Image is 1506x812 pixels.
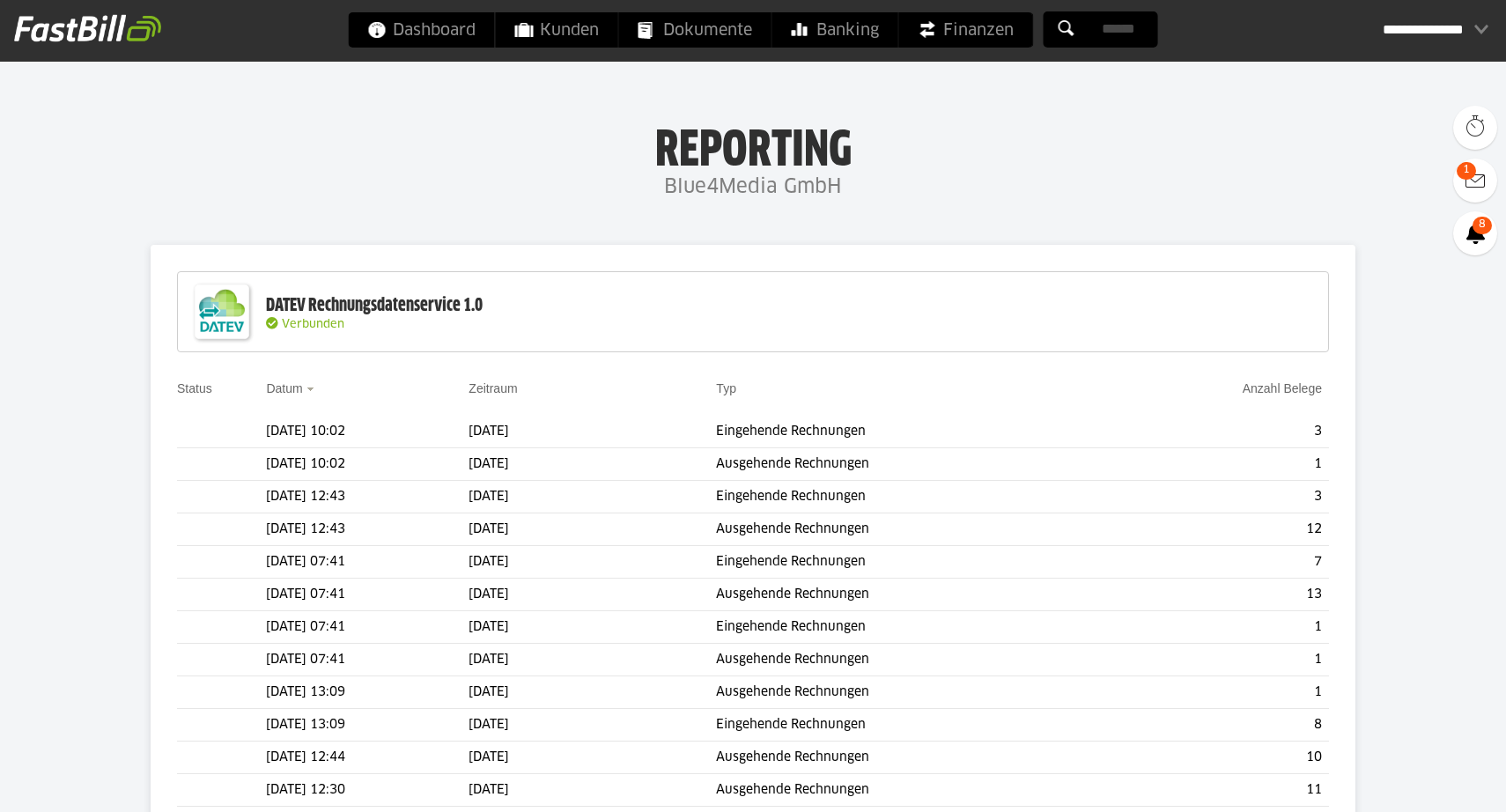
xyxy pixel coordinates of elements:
td: 1 [1108,448,1329,481]
span: Banking [792,12,879,48]
a: Finanzen [899,12,1033,48]
h1: Reporting [176,124,1330,170]
div: DATEV Rechnungsdatenservice 1.0 [266,294,483,317]
td: [DATE] 12:44 [266,742,469,774]
td: Ausgehende Rechnungen [716,774,1108,807]
a: Anzahl Belege [1243,381,1322,395]
a: 8 [1453,211,1497,255]
td: [DATE] [469,774,716,807]
td: [DATE] 07:41 [266,579,469,611]
td: 1 [1108,676,1329,709]
td: [DATE] [469,416,716,448]
td: Eingehende Rechnungen [716,709,1108,742]
td: [DATE] [469,448,716,481]
td: Eingehende Rechnungen [716,546,1108,579]
td: 8 [1108,709,1329,742]
span: Dokumente [639,12,752,48]
a: Kunden [496,12,618,48]
td: [DATE] [469,644,716,676]
td: 3 [1108,481,1329,513]
td: Ausgehende Rechnungen [716,448,1108,481]
td: 1 [1108,644,1329,676]
a: Dashboard [349,12,495,48]
td: [DATE] [469,676,716,709]
span: Finanzen [919,12,1014,48]
td: [DATE] 10:02 [266,416,469,448]
a: 1 [1453,159,1497,203]
td: [DATE] [469,709,716,742]
td: [DATE] [469,611,716,644]
td: Ausgehende Rechnungen [716,513,1108,546]
span: 1 [1457,162,1476,180]
td: [DATE] [469,513,716,546]
td: [DATE] 07:41 [266,644,469,676]
td: [DATE] 07:41 [266,611,469,644]
a: Typ [716,381,736,395]
a: Zeitraum [469,381,517,395]
td: Eingehende Rechnungen [716,611,1108,644]
td: [DATE] [469,742,716,774]
td: [DATE] 12:43 [266,513,469,546]
td: 10 [1108,742,1329,774]
td: [DATE] 13:09 [266,709,469,742]
td: [DATE] [469,481,716,513]
td: [DATE] 12:43 [266,481,469,513]
td: Eingehende Rechnungen [716,481,1108,513]
img: DATEV-Datenservice Logo [187,277,257,347]
img: fastbill_logo_white.png [14,14,161,42]
td: 3 [1108,416,1329,448]
td: 12 [1108,513,1329,546]
td: [DATE] [469,546,716,579]
td: [DATE] 07:41 [266,546,469,579]
span: Kunden [515,12,599,48]
td: Ausgehende Rechnungen [716,742,1108,774]
td: [DATE] [469,579,716,611]
span: Dashboard [368,12,476,48]
a: Dokumente [619,12,771,48]
iframe: Öffnet ein Widget, in dem Sie weitere Informationen finden [1369,759,1488,803]
td: Ausgehende Rechnungen [716,579,1108,611]
a: Datum [266,381,302,395]
span: Verbunden [282,319,344,330]
td: Ausgehende Rechnungen [716,644,1108,676]
td: 7 [1108,546,1329,579]
td: 11 [1108,774,1329,807]
a: Banking [772,12,898,48]
td: [DATE] 12:30 [266,774,469,807]
td: Ausgehende Rechnungen [716,676,1108,709]
td: [DATE] 13:09 [266,676,469,709]
a: Status [177,381,212,395]
td: 1 [1108,611,1329,644]
span: 8 [1473,217,1492,234]
td: [DATE] 10:02 [266,448,469,481]
img: sort_desc.gif [306,388,318,391]
td: Eingehende Rechnungen [716,416,1108,448]
td: 13 [1108,579,1329,611]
